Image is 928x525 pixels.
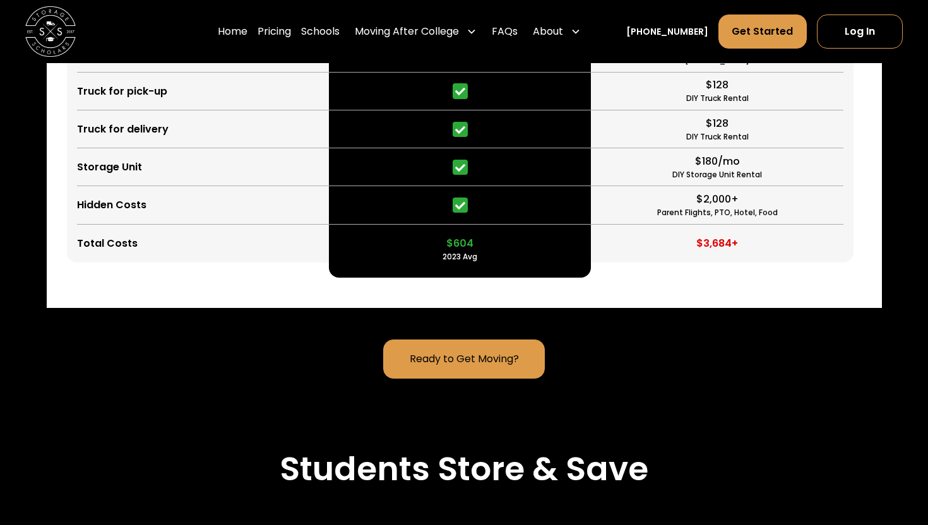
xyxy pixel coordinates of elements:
div: $180/mo [695,154,740,169]
a: Get Started [718,15,806,49]
a: Schools [301,14,340,49]
div: 2023 Avg [443,251,477,262]
div: $604 [446,236,473,251]
div: DIY Truck Rental [686,93,749,104]
h2: Students Store & Save [280,449,648,489]
a: Home [218,14,247,49]
div: $3,684+ [696,236,738,251]
div: Moving After College [350,14,482,49]
a: [PHONE_NUMBER] [626,25,708,38]
div: $128 [706,116,729,131]
div: Storage Unit [77,160,142,175]
div: Truck for delivery [77,122,169,137]
div: DIY Storage Unit Rental [672,169,762,180]
div: Truck for pick-up [77,84,167,99]
div: DIY Truck Rental [686,131,749,143]
a: Log In [817,15,903,49]
div: About [528,14,586,49]
a: Ready to Get Moving? [383,339,544,379]
a: FAQs [492,14,518,49]
div: Total Costs [77,236,138,251]
img: Storage Scholars main logo [25,6,76,57]
div: Moving After College [355,24,459,39]
div: About [533,24,563,39]
div: $2,000+ [696,192,739,207]
div: Hidden Costs [77,198,146,213]
a: Pricing [258,14,291,49]
div: Parent Flights, PTO, Hotel, Food [657,207,778,218]
div: $128 [706,78,729,93]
